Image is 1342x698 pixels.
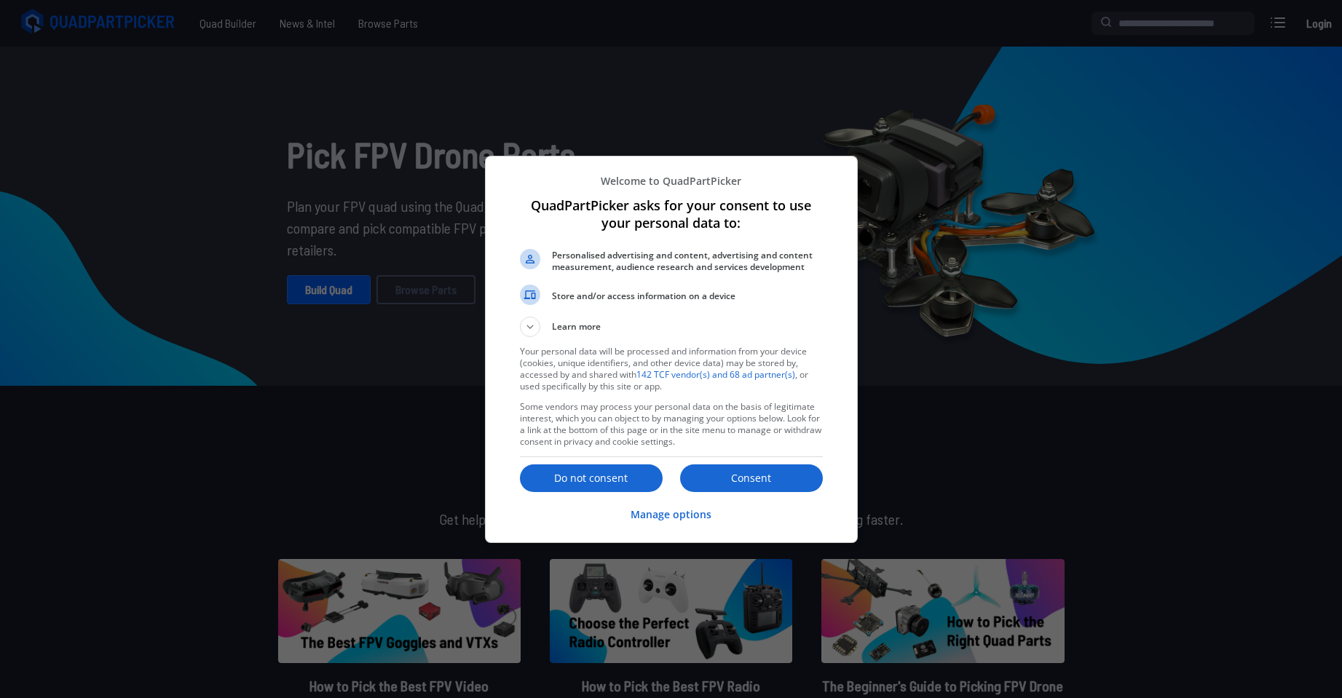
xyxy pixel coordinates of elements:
[520,174,823,188] p: Welcome to QuadPartPicker
[631,499,711,531] button: Manage options
[680,471,823,485] p: Consent
[520,197,823,231] h1: QuadPartPicker asks for your consent to use your personal data to:
[520,346,823,392] p: Your personal data will be processed and information from your device (cookies, unique identifier...
[520,471,663,485] p: Do not consent
[520,464,663,492] button: Do not consent
[520,317,823,337] button: Learn more
[680,464,823,492] button: Consent
[552,250,823,273] span: Personalised advertising and content, advertising and content measurement, audience research and ...
[485,156,858,543] div: QuadPartPicker asks for your consent to use your personal data to:
[636,368,795,381] a: 142 TCF vendor(s) and 68 ad partner(s)
[552,290,823,302] span: Store and/or access information on a device
[552,320,601,337] span: Learn more
[631,507,711,522] p: Manage options
[520,401,823,448] p: Some vendors may process your personal data on the basis of legitimate interest, which you can ob...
